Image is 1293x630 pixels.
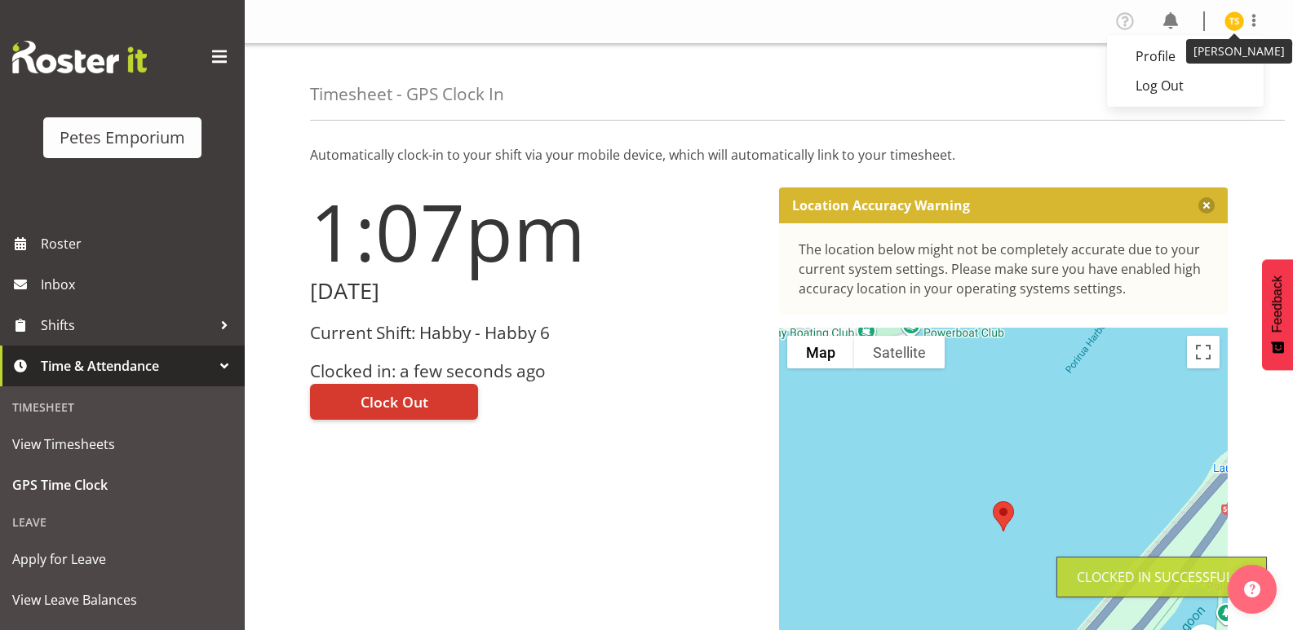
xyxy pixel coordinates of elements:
[4,505,241,539] div: Leave
[854,336,945,368] button: Show satellite imagery
[799,240,1209,298] div: The location below might not be completely accurate due to your current system settings. Please m...
[41,272,237,297] span: Inbox
[310,279,759,304] h2: [DATE]
[4,424,241,465] a: View Timesheets
[12,432,232,456] span: View Timesheets
[1077,567,1247,587] div: Clocked in Successfully
[792,197,970,214] p: Location Accuracy Warning
[60,126,185,150] div: Petes Emporium
[12,588,232,612] span: View Leave Balances
[4,465,241,505] a: GPS Time Clock
[12,41,147,73] img: Rosterit website logo
[12,547,232,571] span: Apply for Leave
[1198,197,1215,214] button: Close message
[12,473,232,497] span: GPS Time Clock
[41,313,212,337] span: Shifts
[310,145,1228,165] p: Automatically clock-in to your shift via your mobile device, which will automatically link to you...
[787,336,854,368] button: Show street map
[1244,581,1260,597] img: help-xxl-2.png
[310,85,504,104] h4: Timesheet - GPS Clock In
[41,354,212,378] span: Time & Attendance
[310,362,759,381] h3: Clocked in: a few seconds ago
[1224,11,1244,31] img: tamara-straker11292.jpg
[4,579,241,620] a: View Leave Balances
[310,384,478,420] button: Clock Out
[4,539,241,579] a: Apply for Leave
[1270,275,1285,333] span: Feedback
[1107,42,1264,71] a: Profile
[1262,259,1293,370] button: Feedback - Show survey
[41,231,237,256] span: Roster
[361,391,428,412] span: Clock Out
[4,390,241,424] div: Timesheet
[1107,71,1264,100] a: Log Out
[1187,336,1220,368] button: Toggle fullscreen view
[310,324,759,342] h3: Current Shift: Habby - Habby 6
[310,187,759,275] h1: 1:07pm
